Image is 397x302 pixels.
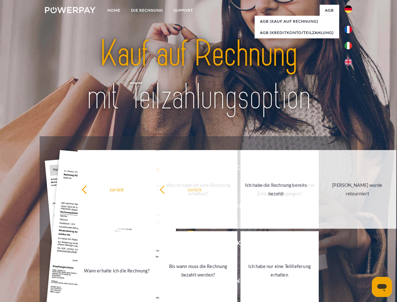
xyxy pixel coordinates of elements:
div: zurück [81,185,152,193]
a: DIE RECHNUNG [126,5,168,16]
div: Bis wann muss die Rechnung bezahlt werden? [163,262,234,279]
a: AGB (Kreditkonto/Teilzahlung) [255,27,339,38]
img: en [345,58,352,66]
div: [PERSON_NAME] wurde retourniert [322,181,393,198]
img: it [345,42,352,49]
div: zurück [159,185,230,193]
img: fr [345,26,352,33]
img: logo-powerpay-white.svg [45,7,96,13]
div: Wann erhalte ich die Rechnung? [81,266,152,275]
a: SUPPORT [168,5,198,16]
a: agb [320,5,339,16]
div: Ich habe nur eine Teillieferung erhalten [244,262,315,279]
img: title-powerpay_de.svg [60,30,337,120]
a: AGB (Kauf auf Rechnung) [255,16,339,27]
div: Ich habe die Rechnung bereits bezahlt [241,181,312,198]
iframe: Schaltfläche zum Öffnen des Messaging-Fensters [372,277,392,297]
a: Home [102,5,126,16]
img: de [345,5,352,13]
